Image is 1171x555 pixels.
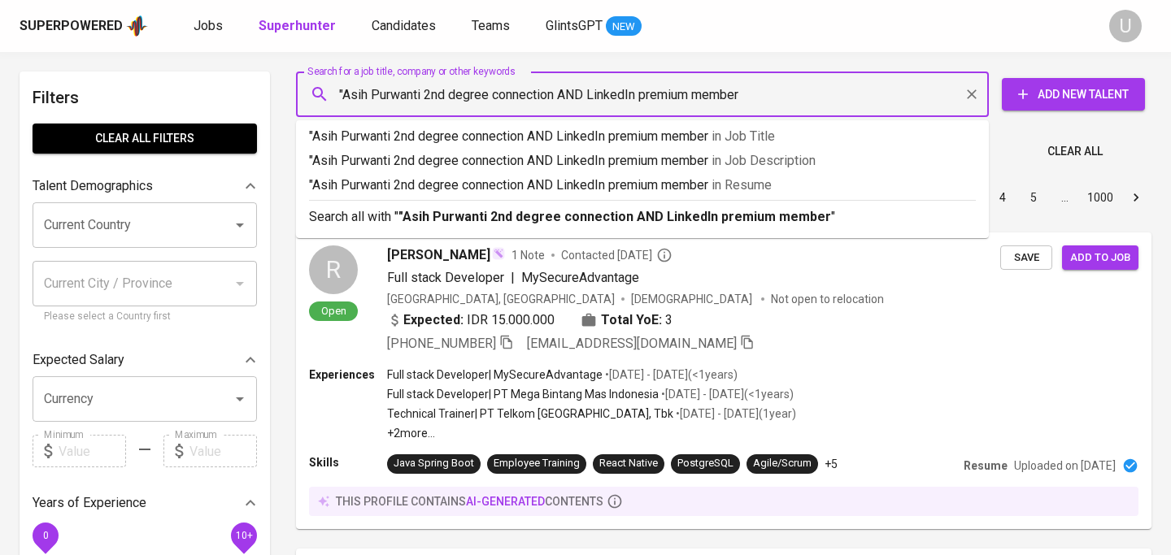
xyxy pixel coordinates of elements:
[1070,249,1130,267] span: Add to job
[189,435,257,467] input: Value
[387,310,555,330] div: IDR 15.000.000
[960,83,983,106] button: Clear
[33,85,257,111] h6: Filters
[1021,184,1047,210] button: Go to page 5
[309,454,387,470] p: Skills
[309,176,976,195] p: "Asih Purwanti 2nd degree connection AND LinkedIn premium member
[20,17,123,36] div: Superpowered
[33,344,257,376] div: Expected Salary
[561,247,673,263] span: Contacted [DATE]
[33,170,257,202] div: Talent Demographics
[665,310,673,330] span: 3
[33,124,257,154] button: Clear All filters
[387,336,496,351] span: [PHONE_NUMBER]
[387,425,796,441] p: +2 more ...
[372,16,439,37] a: Candidates
[387,386,659,402] p: Full stack Developer | PT Mega Bintang Mas Indonesia
[712,177,772,193] span: in Resume
[753,456,812,471] div: Agile/Scrum
[1047,141,1103,162] span: Clear All
[309,245,358,294] div: R
[46,128,244,149] span: Clear All filters
[472,16,513,37] a: Teams
[296,232,1151,529] a: ROpen[PERSON_NAME]1 NoteContacted [DATE]Full stack Developer|MySecureAdvantage[GEOGRAPHIC_DATA], ...
[394,456,474,471] div: Java Spring Boot
[59,435,126,467] input: Value
[403,310,464,330] b: Expected:
[673,405,796,422] p: • [DATE] - [DATE] ( 1 year )
[33,176,153,196] p: Talent Demographics
[33,350,124,370] p: Expected Salary
[229,214,251,236] button: Open
[387,270,504,285] span: Full stack Developer
[492,247,505,260] img: magic_wand.svg
[42,530,48,541] span: 0
[387,405,673,422] p: Technical Trainer | PT Telkom [GEOGRAPHIC_DATA], Tbk
[44,309,246,325] p: Please select a Country first
[235,530,252,541] span: 10+
[194,16,226,37] a: Jobs
[315,304,353,318] span: Open
[259,16,339,37] a: Superhunter
[33,493,146,513] p: Years of Experience
[309,127,976,146] p: "Asih Purwanti 2nd degree connection AND LinkedIn premium member
[1062,245,1138,271] button: Add to job
[712,153,816,168] span: in Job Description
[659,386,794,402] p: • [DATE] - [DATE] ( <1 years )
[20,14,148,38] a: Superpoweredapp logo
[964,457,1008,474] p: Resume
[336,493,603,509] p: this profile contains contents
[466,495,545,508] span: AI-generated
[511,247,545,263] span: 1 Note
[521,270,639,285] span: MySecureAdvantage
[1051,189,1077,206] div: …
[511,268,515,288] span: |
[1014,457,1116,474] p: Uploaded on [DATE]
[599,456,658,471] div: React Native
[603,366,738,383] p: • [DATE] - [DATE] ( <1 years )
[606,19,642,35] span: NEW
[194,18,223,33] span: Jobs
[546,16,642,37] a: GlintsGPT NEW
[387,291,615,307] div: [GEOGRAPHIC_DATA], [GEOGRAPHIC_DATA]
[1123,184,1149,210] button: Go to next page
[990,184,1016,210] button: Go to page 4
[472,18,510,33] span: Teams
[372,18,436,33] span: Candidates
[546,18,603,33] span: GlintsGPT
[33,487,257,519] div: Years of Experience
[398,209,831,224] b: "Asih Purwanti 2nd degree connection AND LinkedIn premium member
[387,245,490,265] span: [PERSON_NAME]
[771,291,884,307] p: Not open to relocation
[494,456,580,471] div: Employee Training
[677,456,734,471] div: PostgreSQL
[631,291,755,307] span: [DEMOGRAPHIC_DATA]
[825,456,838,472] p: +5
[527,336,737,351] span: [EMAIL_ADDRESS][DOMAIN_NAME]
[1109,10,1142,42] div: U
[309,207,976,227] p: Search all with " "
[229,388,251,410] button: Open
[1041,137,1109,167] button: Clear All
[126,14,148,38] img: app logo
[712,128,775,144] span: in Job Title
[387,366,603,383] p: Full stack Developer | MySecureAdvantage
[864,184,1151,210] nav: pagination navigation
[309,366,387,383] p: Experiences
[1000,245,1052,271] button: Save
[656,247,673,263] svg: By Batam recruiter
[259,18,336,33] b: Superhunter
[309,151,976,171] p: "Asih Purwanti 2nd degree connection AND LinkedIn premium member
[1015,85,1132,105] span: Add New Talent
[601,310,662,330] b: Total YoE:
[1008,249,1044,267] span: Save
[1082,184,1118,210] button: Go to page 1000
[1002,78,1145,111] button: Add New Talent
